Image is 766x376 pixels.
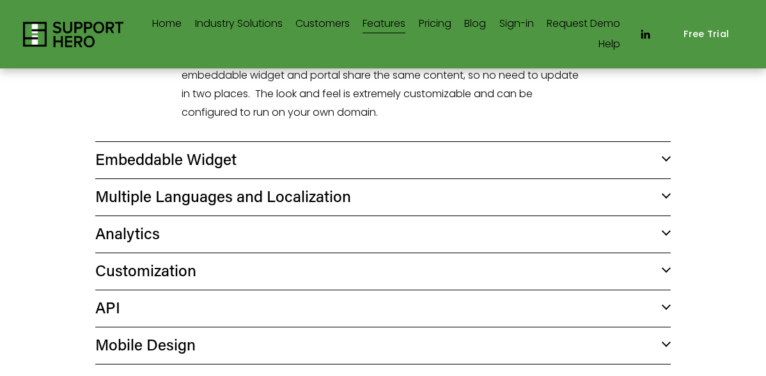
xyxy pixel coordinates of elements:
span: API [95,297,662,317]
img: Support Hero [23,22,123,47]
button: Customization [95,253,671,290]
button: Multiple Languages and Localization [95,179,671,215]
a: Customers [295,14,350,35]
a: Pricing [419,14,451,35]
a: Home [152,14,182,35]
span: Analytics [95,223,662,243]
a: Features [363,14,405,35]
button: Mobile Design [95,327,671,364]
span: Mobile Design [95,334,662,354]
a: Free Trial [669,19,743,49]
span: Industry Solutions [195,15,283,33]
button: API [95,290,671,327]
a: LinkedIn [639,28,652,41]
a: Blog [464,14,486,35]
span: Multiple Languages and Localization [95,185,662,206]
button: Embeddable Widget [95,142,671,178]
a: Sign-in [499,14,534,35]
div: Full Knowledge Base Portal [95,48,671,141]
a: folder dropdown [195,14,283,35]
p: Support Hero comes with a full knowledge base portal out of the box. The embeddable widget and po... [182,48,585,121]
span: Customization [95,260,662,280]
a: Help [598,35,620,55]
a: Request Demo [547,14,620,35]
span: Embeddable Widget [95,148,662,169]
button: Analytics [95,216,671,253]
